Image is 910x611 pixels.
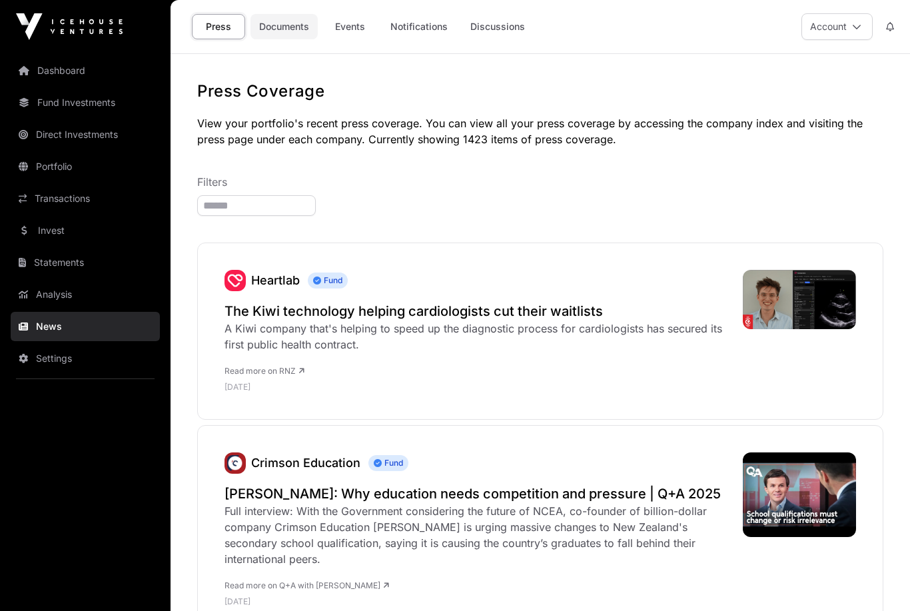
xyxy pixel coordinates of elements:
iframe: Chat Widget [843,547,910,611]
a: Fund Investments [11,88,160,117]
a: Heartlab [225,270,246,291]
a: Settings [11,344,160,373]
a: Portfolio [11,152,160,181]
a: Documents [250,14,318,39]
span: Fund [308,273,348,289]
a: Direct Investments [11,120,160,149]
p: Filters [197,174,883,190]
img: output-onlinepngtools---2024-09-17T130428.988.png [225,270,246,291]
h1: Press Coverage [197,81,883,102]
div: Full interview: With the Government considering the future of NCEA, co-founder of billion-dollar ... [225,503,729,567]
a: Crimson Education [225,452,246,474]
a: Press [192,14,245,39]
a: Invest [11,216,160,245]
p: [DATE] [225,382,729,392]
span: Fund [368,455,408,471]
a: Heartlab [251,273,300,287]
a: Dashboard [11,56,160,85]
a: Read more on Q+A with [PERSON_NAME] [225,580,389,590]
p: View your portfolio's recent press coverage. You can view all your press coverage by accessing th... [197,115,883,147]
a: Crimson Education [251,456,360,470]
img: Icehouse Ventures Logo [16,13,123,40]
img: unnamed.jpg [225,452,246,474]
div: A Kiwi company that's helping to speed up the diagnostic process for cardiologists has secured it... [225,320,729,352]
a: [PERSON_NAME]: Why education needs competition and pressure | Q+A 2025 [225,484,729,503]
a: Notifications [382,14,456,39]
a: Read more on RNZ [225,366,304,376]
p: [DATE] [225,596,729,607]
a: News [11,312,160,341]
img: 4K35P6U_HeartLab_jpg.png [743,270,856,329]
img: hqdefault.jpg [743,452,856,537]
button: Account [801,13,873,40]
a: Events [323,14,376,39]
a: Analysis [11,280,160,309]
a: Transactions [11,184,160,213]
a: Discussions [462,14,534,39]
a: The Kiwi technology helping cardiologists cut their waitlists [225,302,729,320]
a: Statements [11,248,160,277]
